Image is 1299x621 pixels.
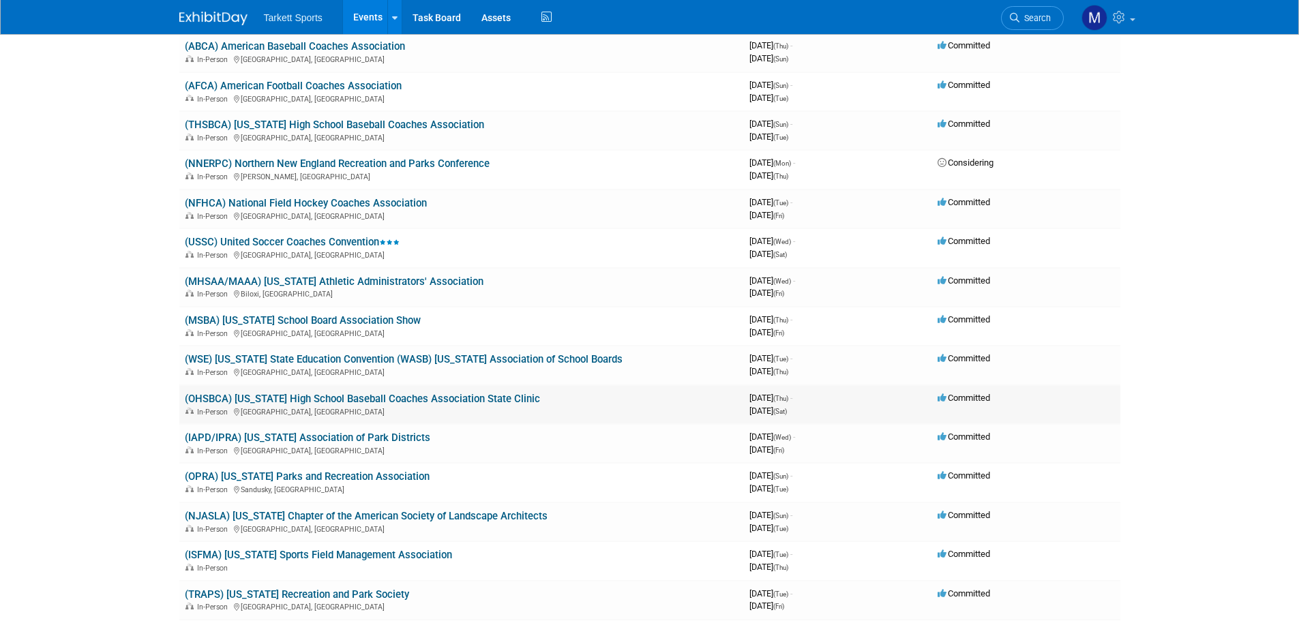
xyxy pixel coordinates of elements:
[197,172,232,181] span: In-Person
[749,393,792,403] span: [DATE]
[773,134,788,141] span: (Tue)
[185,327,738,338] div: [GEOGRAPHIC_DATA], [GEOGRAPHIC_DATA]
[185,95,194,102] img: In-Person Event
[938,588,990,599] span: Committed
[749,288,784,298] span: [DATE]
[790,470,792,481] span: -
[185,53,738,64] div: [GEOGRAPHIC_DATA], [GEOGRAPHIC_DATA]
[773,121,788,128] span: (Sun)
[773,55,788,63] span: (Sun)
[749,93,788,103] span: [DATE]
[185,446,194,453] img: In-Person Event
[773,603,784,610] span: (Fri)
[749,40,792,50] span: [DATE]
[185,485,194,492] img: In-Person Event
[185,236,400,248] a: (USSC) United Soccer Coaches Convention
[185,249,738,260] div: [GEOGRAPHIC_DATA], [GEOGRAPHIC_DATA]
[749,353,792,363] span: [DATE]
[185,132,738,142] div: [GEOGRAPHIC_DATA], [GEOGRAPHIC_DATA]
[185,549,452,561] a: (ISFMA) [US_STATE] Sports Field Management Association
[185,483,738,494] div: Sandusky, [GEOGRAPHIC_DATA]
[749,562,788,572] span: [DATE]
[773,199,788,207] span: (Tue)
[197,290,232,299] span: In-Person
[185,393,540,405] a: (OHSBCA) [US_STATE] High School Baseball Coaches Association State Clinic
[749,53,788,63] span: [DATE]
[197,368,232,377] span: In-Person
[185,40,405,52] a: (ABCA) American Baseball Coaches Association
[185,523,738,534] div: [GEOGRAPHIC_DATA], [GEOGRAPHIC_DATA]
[773,82,788,89] span: (Sun)
[749,80,792,90] span: [DATE]
[185,314,421,327] a: (MSBA) [US_STATE] School Board Association Show
[938,549,990,559] span: Committed
[185,55,194,62] img: In-Person Event
[793,431,795,442] span: -
[790,510,792,520] span: -
[749,327,784,337] span: [DATE]
[773,525,788,532] span: (Tue)
[185,444,738,455] div: [GEOGRAPHIC_DATA], [GEOGRAPHIC_DATA]
[185,80,402,92] a: (AFCA) American Football Coaches Association
[185,251,194,258] img: In-Person Event
[197,212,232,221] span: In-Person
[938,314,990,324] span: Committed
[185,470,430,483] a: (OPRA) [US_STATE] Parks and Recreation Association
[749,549,792,559] span: [DATE]
[185,197,427,209] a: (NFHCA) National Field Hockey Coaches Association
[749,601,784,611] span: [DATE]
[773,512,788,519] span: (Sun)
[793,157,795,168] span: -
[749,236,795,246] span: [DATE]
[773,446,784,454] span: (Fri)
[938,275,990,286] span: Committed
[197,95,232,104] span: In-Person
[749,588,792,599] span: [DATE]
[185,275,483,288] a: (MHSAA/MAAA) [US_STATE] Athletic Administrators' Association
[185,93,738,104] div: [GEOGRAPHIC_DATA], [GEOGRAPHIC_DATA]
[790,119,792,129] span: -
[185,290,194,297] img: In-Person Event
[749,197,792,207] span: [DATE]
[938,157,994,168] span: Considering
[749,314,792,324] span: [DATE]
[790,197,792,207] span: -
[773,564,788,571] span: (Thu)
[790,40,792,50] span: -
[197,329,232,338] span: In-Person
[749,431,795,442] span: [DATE]
[790,80,792,90] span: -
[793,275,795,286] span: -
[749,444,784,455] span: [DATE]
[749,275,795,286] span: [DATE]
[773,238,791,245] span: (Wed)
[938,353,990,363] span: Committed
[185,408,194,414] img: In-Person Event
[197,251,232,260] span: In-Person
[749,249,787,259] span: [DATE]
[185,170,738,181] div: [PERSON_NAME], [GEOGRAPHIC_DATA]
[185,288,738,299] div: Biloxi, [GEOGRAPHIC_DATA]
[773,251,787,258] span: (Sat)
[185,588,409,601] a: (TRAPS) [US_STATE] Recreation and Park Society
[185,210,738,221] div: [GEOGRAPHIC_DATA], [GEOGRAPHIC_DATA]
[197,134,232,142] span: In-Person
[749,470,792,481] span: [DATE]
[749,119,792,129] span: [DATE]
[773,212,784,219] span: (Fri)
[773,277,791,285] span: (Wed)
[938,393,990,403] span: Committed
[790,393,792,403] span: -
[185,157,490,170] a: (NNERPC) Northern New England Recreation and Parks Conference
[773,368,788,376] span: (Thu)
[179,12,248,25] img: ExhibitDay
[185,212,194,219] img: In-Person Event
[749,523,788,533] span: [DATE]
[793,236,795,246] span: -
[773,408,787,415] span: (Sat)
[790,588,792,599] span: -
[773,329,784,337] span: (Fri)
[185,564,194,571] img: In-Person Event
[773,590,788,598] span: (Tue)
[790,353,792,363] span: -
